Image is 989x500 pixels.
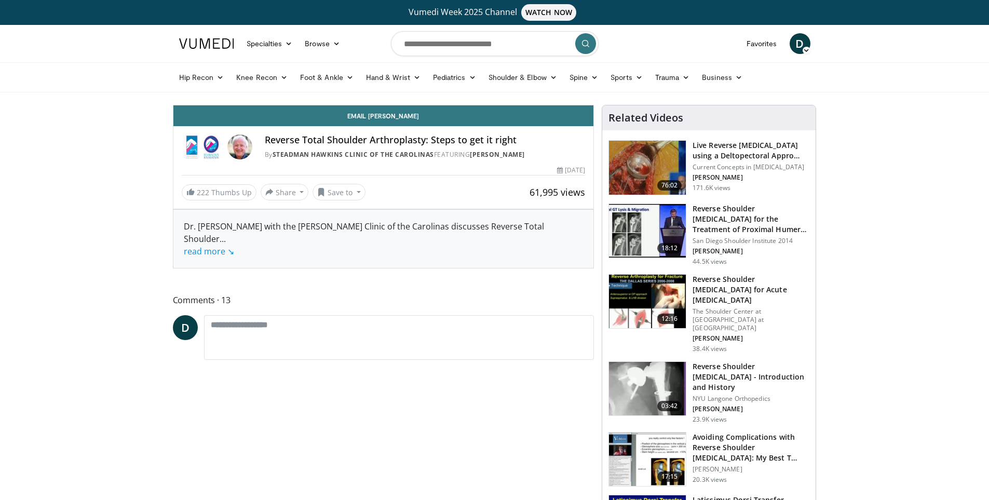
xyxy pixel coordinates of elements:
[173,293,594,307] span: Comments 13
[693,307,809,332] p: The Shoulder Center at [GEOGRAPHIC_DATA] at [GEOGRAPHIC_DATA]
[693,247,809,255] p: [PERSON_NAME]
[609,204,686,258] img: Q2xRg7exoPLTwO8X4xMDoxOjA4MTsiGN.150x105_q85_crop-smart_upscale.jpg
[693,465,809,474] p: [PERSON_NAME]
[657,180,682,191] span: 76:02
[227,134,252,159] img: Avatar
[197,187,209,197] span: 222
[391,31,599,56] input: Search topics, interventions
[693,361,809,393] h3: Reverse Shoulder [MEDICAL_DATA] - Introduction and History
[693,415,727,424] p: 23.9K views
[182,134,223,159] img: Steadman Hawkins Clinic of the Carolinas
[313,184,365,200] button: Save to
[184,246,234,257] a: read more ↘
[557,166,585,175] div: [DATE]
[608,140,809,195] a: 76:02 Live Reverse [MEDICAL_DATA] using a Deltopectoral Appro… Current Concepts in [MEDICAL_DATA]...
[609,141,686,195] img: 684033_3.png.150x105_q85_crop-smart_upscale.jpg
[657,471,682,482] span: 17:15
[693,334,809,343] p: [PERSON_NAME]
[604,67,649,88] a: Sports
[181,4,809,21] a: Vumedi Week 2025 ChannelWATCH NOW
[240,33,299,54] a: Specialties
[693,345,727,353] p: 38.4K views
[608,112,683,124] h4: Related Videos
[693,432,809,463] h3: Avoiding Complications with Reverse Shoulder [MEDICAL_DATA]: My Best T…
[609,362,686,416] img: zucker_4.png.150x105_q85_crop-smart_upscale.jpg
[563,67,604,88] a: Spine
[693,395,809,403] p: NYU Langone Orthopedics
[693,173,809,182] p: [PERSON_NAME]
[693,184,730,192] p: 171.6K views
[693,163,809,171] p: Current Concepts in [MEDICAL_DATA]
[273,150,434,159] a: Steadman Hawkins Clinic of the Carolinas
[693,405,809,413] p: [PERSON_NAME]
[230,67,294,88] a: Knee Recon
[173,315,198,340] a: D
[265,134,586,146] h4: Reverse Total Shoulder Arthroplasty: Steps to get it right
[173,105,594,126] a: Email [PERSON_NAME]
[657,314,682,324] span: 12:16
[470,150,525,159] a: [PERSON_NAME]
[740,33,783,54] a: Favorites
[649,67,696,88] a: Trauma
[608,204,809,266] a: 18:12 Reverse Shoulder [MEDICAL_DATA] for the Treatment of Proximal Humeral … San Diego Shoulder ...
[657,243,682,253] span: 18:12
[790,33,810,54] a: D
[265,150,586,159] div: By FEATURING
[360,67,427,88] a: Hand & Wrist
[179,38,234,49] img: VuMedi Logo
[693,476,727,484] p: 20.3K views
[609,433,686,487] img: 1e0542da-edd7-4b27-ad5a-0c5d6cc88b44.150x105_q85_crop-smart_upscale.jpg
[693,204,809,235] h3: Reverse Shoulder [MEDICAL_DATA] for the Treatment of Proximal Humeral …
[608,361,809,424] a: 03:42 Reverse Shoulder [MEDICAL_DATA] - Introduction and History NYU Langone Orthopedics [PERSON_...
[693,140,809,161] h3: Live Reverse [MEDICAL_DATA] using a Deltopectoral Appro…
[696,67,749,88] a: Business
[693,274,809,305] h3: Reverse Shoulder [MEDICAL_DATA] for Acute [MEDICAL_DATA]
[261,184,309,200] button: Share
[608,274,809,353] a: 12:16 Reverse Shoulder [MEDICAL_DATA] for Acute [MEDICAL_DATA] The Shoulder Center at [GEOGRAPHIC...
[608,432,809,487] a: 17:15 Avoiding Complications with Reverse Shoulder [MEDICAL_DATA]: My Best T… [PERSON_NAME] 20.3K...
[657,401,682,411] span: 03:42
[294,67,360,88] a: Foot & Ankle
[482,67,563,88] a: Shoulder & Elbow
[427,67,482,88] a: Pediatrics
[173,67,231,88] a: Hip Recon
[693,237,809,245] p: San Diego Shoulder Institute 2014
[530,186,585,198] span: 61,995 views
[182,184,256,200] a: 222 Thumbs Up
[299,33,346,54] a: Browse
[693,258,727,266] p: 44.5K views
[609,275,686,329] img: butch_reverse_arthroplasty_3.png.150x105_q85_crop-smart_upscale.jpg
[184,220,584,258] div: Dr. [PERSON_NAME] with the [PERSON_NAME] Clinic of the Carolinas discusses Reverse Total Shoulder
[521,4,576,21] span: WATCH NOW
